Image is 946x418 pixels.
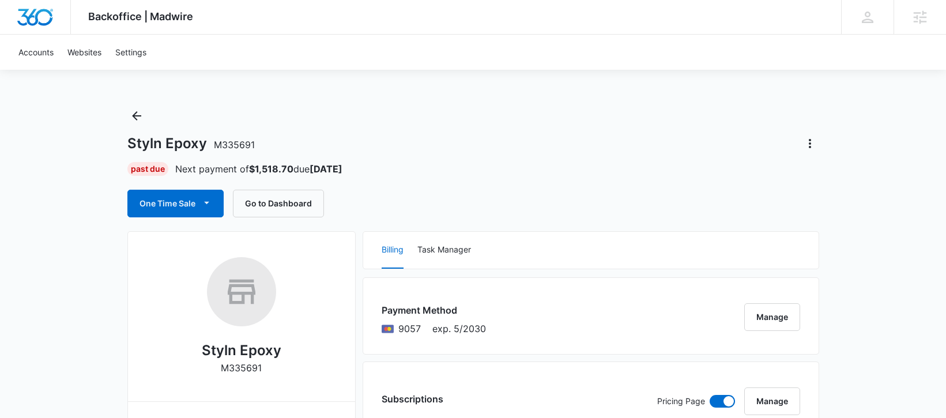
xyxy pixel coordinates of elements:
p: Next payment of due [175,162,342,176]
a: Websites [61,35,108,70]
button: One Time Sale [127,190,224,217]
div: Past Due [127,162,168,176]
h3: Payment Method [382,303,486,317]
span: M335691 [214,139,255,150]
button: Billing [382,232,404,269]
a: Accounts [12,35,61,70]
button: Actions [801,134,819,153]
span: exp. 5/2030 [432,322,486,336]
h2: Styln Epoxy [202,340,281,361]
span: Mastercard ending with [398,322,421,336]
h3: Subscriptions [382,392,443,406]
button: Back [127,107,146,125]
strong: $1,518.70 [249,163,293,175]
span: Backoffice | Madwire [88,10,193,22]
a: Settings [108,35,153,70]
strong: [DATE] [310,163,342,175]
h1: Styln Epoxy [127,135,255,152]
button: Manage [744,387,800,415]
p: M335691 [221,361,262,375]
button: Go to Dashboard [233,190,324,217]
button: Manage [744,303,800,331]
button: Task Manager [417,232,471,269]
p: Pricing Page [657,395,705,408]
